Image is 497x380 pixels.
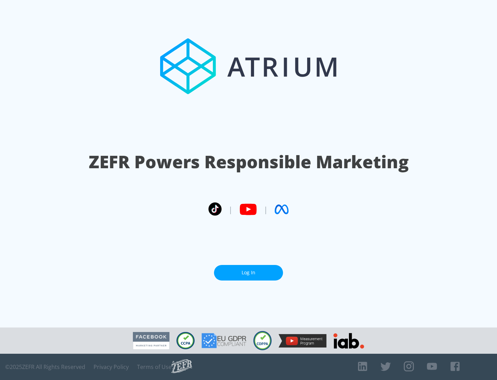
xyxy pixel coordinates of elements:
span: | [228,204,233,215]
img: YouTube Measurement Program [279,334,327,348]
img: CCPA Compliant [176,332,195,349]
span: © 2025 ZEFR All Rights Reserved [5,363,85,370]
img: IAB [333,333,364,349]
a: Privacy Policy [94,363,129,370]
img: COPPA Compliant [253,331,272,350]
img: GDPR Compliant [202,333,246,348]
a: Terms of Use [137,363,172,370]
span: | [264,204,268,215]
a: Log In [214,265,283,281]
h1: ZEFR Powers Responsible Marketing [89,150,409,174]
img: Facebook Marketing Partner [133,332,169,350]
